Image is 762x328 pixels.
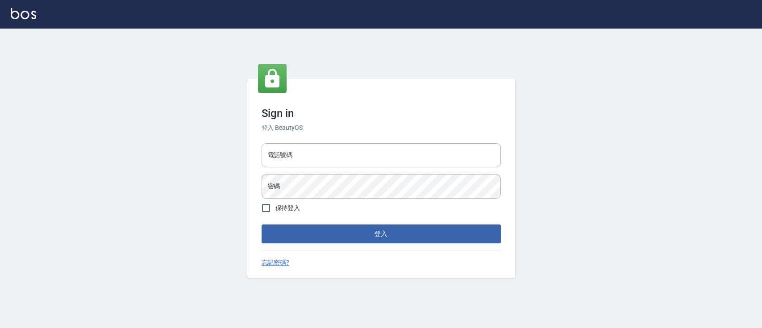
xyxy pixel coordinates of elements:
h6: 登入 BeautyOS [262,123,501,133]
a: 忘記密碼? [262,258,290,267]
span: 保持登入 [275,203,300,213]
h3: Sign in [262,107,501,120]
button: 登入 [262,224,501,243]
img: Logo [11,8,36,19]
